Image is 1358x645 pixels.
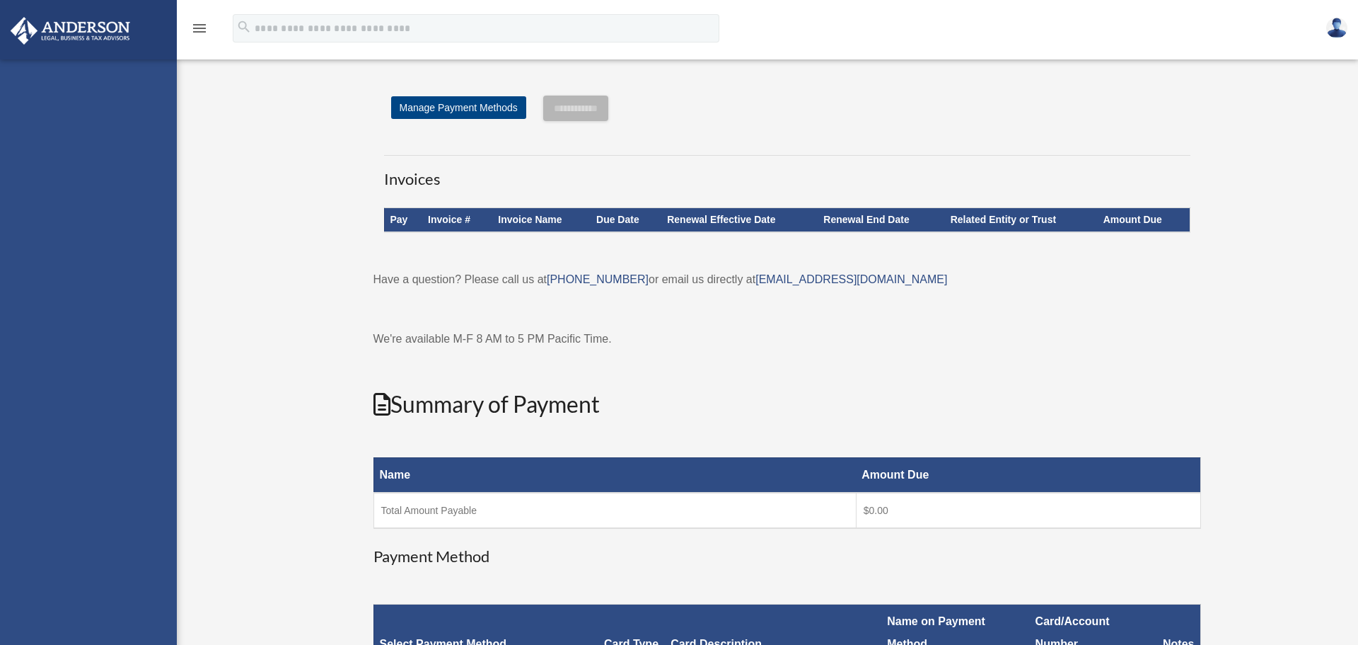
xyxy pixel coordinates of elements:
th: Invoice Name [492,208,591,232]
th: Invoice # [422,208,492,232]
td: $0.00 [856,493,1200,528]
a: [EMAIL_ADDRESS][DOMAIN_NAME] [755,273,947,285]
td: Total Amount Payable [373,493,856,528]
th: Related Entity or Trust [945,208,1098,232]
img: Anderson Advisors Platinum Portal [6,17,134,45]
p: We're available M-F 8 AM to 5 PM Pacific Time. [373,329,1201,349]
i: search [236,19,252,35]
i: menu [191,20,208,37]
th: Amount Due [856,457,1200,493]
a: menu [191,25,208,37]
a: Manage Payment Methods [391,96,526,119]
th: Amount Due [1098,208,1190,232]
h3: Invoices [384,155,1190,190]
th: Due Date [591,208,661,232]
h3: Payment Method [373,546,1201,568]
h2: Summary of Payment [373,389,1201,421]
p: Have a question? Please call us at or email us directly at [373,270,1201,290]
th: Pay [384,208,422,232]
a: [PHONE_NUMBER] [547,273,649,285]
th: Name [373,457,856,493]
img: User Pic [1326,18,1347,38]
th: Renewal Effective Date [661,208,818,232]
th: Renewal End Date [818,208,944,232]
